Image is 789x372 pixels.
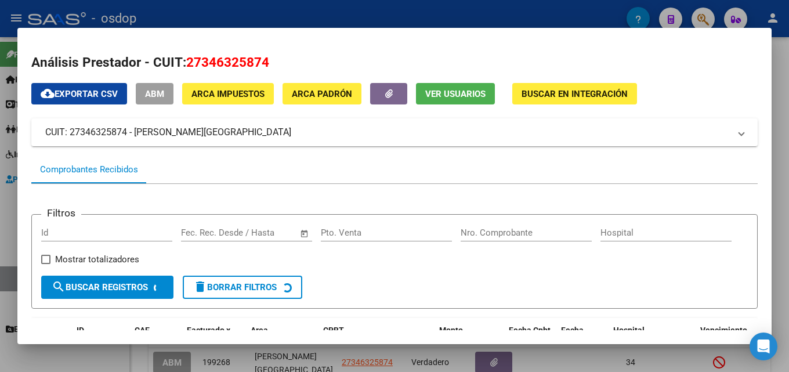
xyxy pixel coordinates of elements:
[77,326,84,335] span: ID
[31,118,758,146] mat-expansion-panel-header: CUIT: 27346325874 - [PERSON_NAME][GEOGRAPHIC_DATA]
[292,89,352,99] span: ARCA Padrón
[323,326,344,335] span: CPBT
[181,227,228,238] input: Fecha inicio
[72,318,130,369] datatable-header-cell: ID
[750,333,777,360] div: Open Intercom Messenger
[556,318,609,369] datatable-header-cell: Fecha Recibido
[509,326,551,335] span: Fecha Cpbt
[561,326,593,348] span: Fecha Recibido
[193,282,277,292] span: Borrar Filtros
[613,326,645,335] span: Hospital
[191,89,265,99] span: ARCA Impuestos
[135,326,150,335] span: CAE
[31,53,758,73] h2: Análisis Prestador - CUIT:
[31,83,127,104] button: Exportar CSV
[425,89,486,99] span: Ver Usuarios
[41,276,173,299] button: Buscar Registros
[512,83,637,104] button: Buscar en Integración
[238,227,295,238] input: Fecha fin
[130,318,182,369] datatable-header-cell: CAE
[182,318,246,369] datatable-header-cell: Facturado x Orden De
[283,83,361,104] button: ARCA Padrón
[45,125,730,139] mat-panel-title: CUIT: 27346325874 - [PERSON_NAME][GEOGRAPHIC_DATA]
[52,282,148,292] span: Buscar Registros
[504,318,556,369] datatable-header-cell: Fecha Cpbt
[416,83,495,104] button: Ver Usuarios
[700,326,747,348] span: Vencimiento Auditoría
[40,163,138,176] div: Comprobantes Recibidos
[41,86,55,100] mat-icon: cloud_download
[41,205,81,221] h3: Filtros
[298,227,312,240] button: Open calendar
[522,89,628,99] span: Buscar en Integración
[609,318,696,369] datatable-header-cell: Hospital
[251,326,268,335] span: Area
[183,276,302,299] button: Borrar Filtros
[182,83,274,104] button: ARCA Impuestos
[187,326,230,348] span: Facturado x Orden De
[55,252,139,266] span: Mostrar totalizadores
[439,326,463,335] span: Monto
[246,318,319,369] datatable-header-cell: Area
[435,318,504,369] datatable-header-cell: Monto
[696,318,748,369] datatable-header-cell: Vencimiento Auditoría
[52,280,66,294] mat-icon: search
[41,89,118,99] span: Exportar CSV
[145,89,164,99] span: ABM
[193,280,207,294] mat-icon: delete
[136,83,173,104] button: ABM
[319,318,435,369] datatable-header-cell: CPBT
[186,55,269,70] span: 27346325874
